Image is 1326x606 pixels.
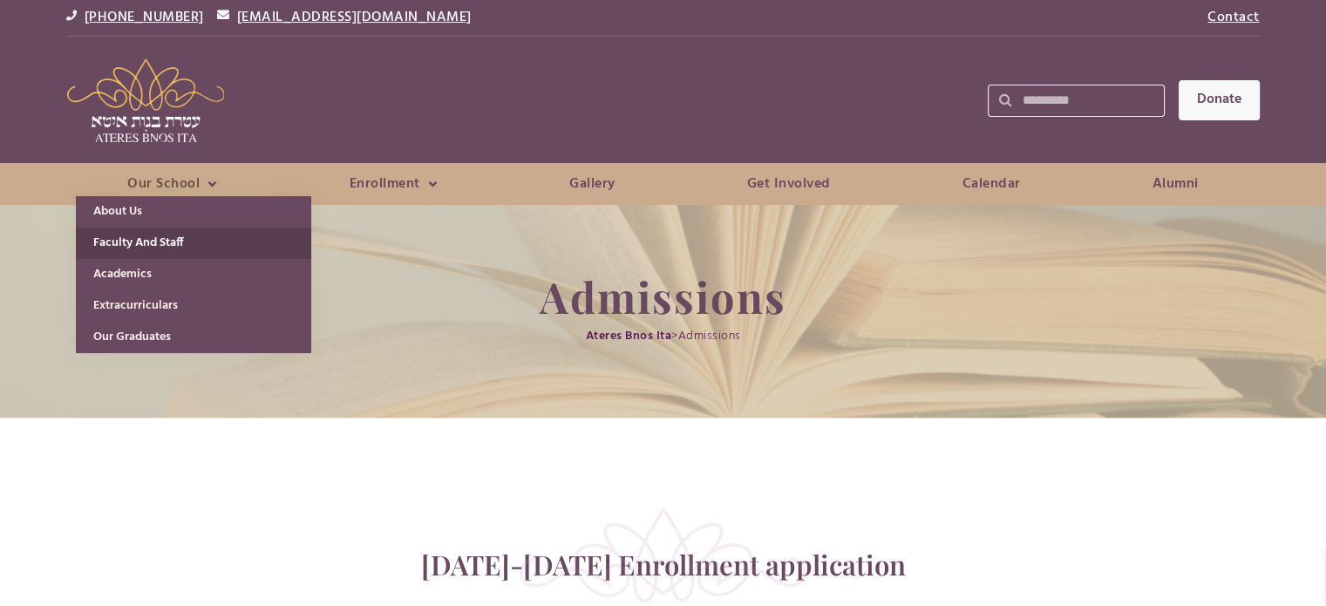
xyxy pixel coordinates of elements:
a: Ateres Bnos Ita [586,326,672,346]
div: > [586,323,741,350]
ul: Our School [76,196,311,353]
a: Contact [1207,6,1260,29]
a: Academics [76,259,311,290]
a: Our Graduates [76,322,311,353]
h1: Admissions [540,273,786,320]
span: Admissions [678,326,741,346]
a: Donate [1179,80,1260,119]
a: Get Involved [695,172,882,196]
a: Extracurriculars [76,290,311,322]
span: Donate [1197,92,1241,108]
a: Calendar [910,172,1072,196]
a: [EMAIL_ADDRESS][DOMAIN_NAME] [237,6,472,29]
a: Alumni [1100,172,1250,196]
a: Faculty and Staff [76,228,311,259]
a: About us [76,196,311,228]
a: [PHONE_NUMBER] [85,6,204,29]
h2: [DATE]-[DATE] Enrollment application [110,549,1217,580]
a: Enrollment [297,172,490,196]
a: Our School [76,172,270,196]
a: Gallery [518,172,668,196]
